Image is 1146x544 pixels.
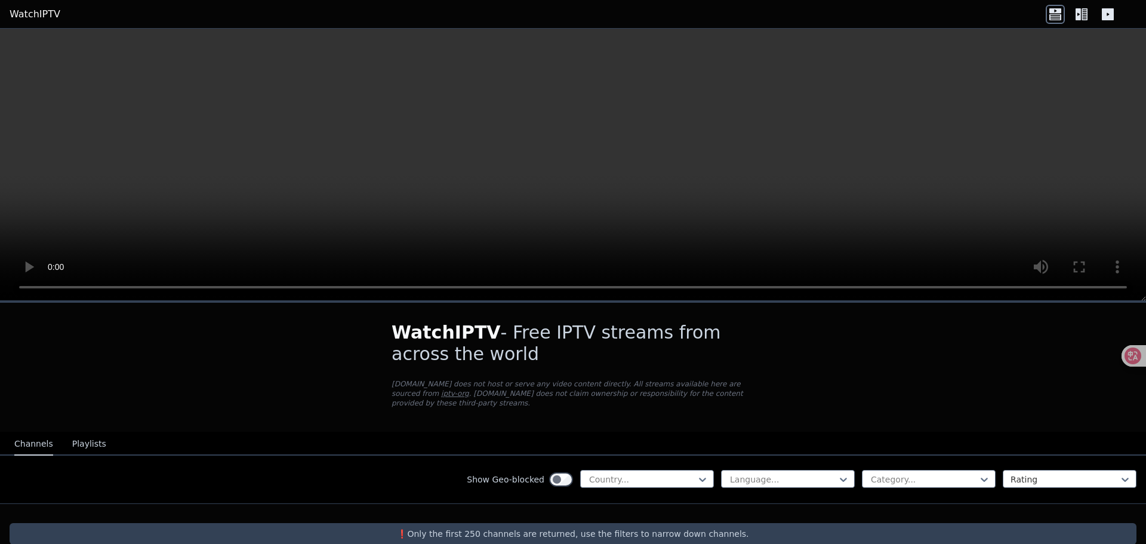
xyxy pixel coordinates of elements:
p: ❗️Only the first 250 channels are returned, use the filters to narrow down channels. [14,528,1132,540]
p: [DOMAIN_NAME] does not host or serve any video content directly. All streams available here are s... [392,379,754,408]
span: WatchIPTV [392,322,501,343]
h1: - Free IPTV streams from across the world [392,322,754,365]
label: Show Geo-blocked [467,474,544,485]
button: Channels [14,433,53,456]
a: WatchIPTV [10,7,60,21]
a: iptv-org [441,389,469,398]
button: Playlists [72,433,106,456]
